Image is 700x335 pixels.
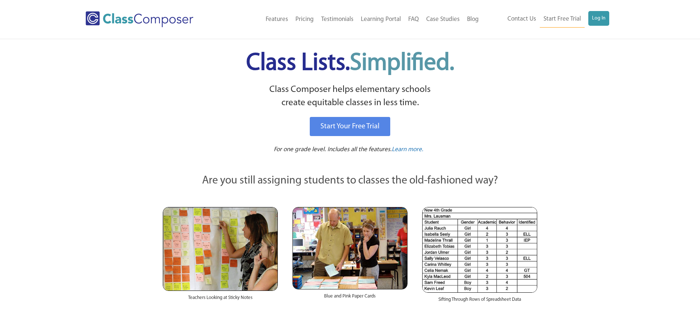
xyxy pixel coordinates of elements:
a: Blog [463,11,482,28]
span: Class Lists. [246,51,454,75]
span: Learn more. [392,146,423,153]
a: Case Studies [423,11,463,28]
nav: Header Menu [223,11,482,28]
a: Start Your Free Trial [310,117,390,136]
a: Features [262,11,292,28]
img: Class Composer [86,11,193,27]
a: Testimonials [317,11,357,28]
a: Contact Us [504,11,540,27]
a: Pricing [292,11,317,28]
span: Start Your Free Trial [320,123,380,130]
a: Learn more. [392,145,423,154]
div: Sifting Through Rows of Spreadsheet Data [422,293,537,310]
a: Log In [588,11,609,26]
p: Are you still assigning students to classes the old-fashioned way? [163,173,538,189]
img: reviewing class list papers [292,207,408,289]
nav: Header Menu [482,11,609,28]
a: FAQ [405,11,423,28]
p: Class Composer helps elementary schools create equitable classes in less time. [162,83,539,110]
img: Spreadsheets [422,207,537,293]
a: Learning Portal [357,11,405,28]
a: Start Free Trial [540,11,585,28]
span: Simplified. [350,51,454,75]
div: Teachers Looking at Sticky Notes [163,291,278,309]
img: Teachers Looking at Sticky Notes [163,207,278,291]
div: Blue and Pink Paper Cards [292,289,408,307]
span: For one grade level. Includes all the features. [274,146,392,153]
